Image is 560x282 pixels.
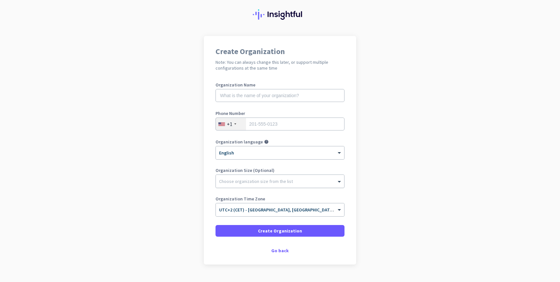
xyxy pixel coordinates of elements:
[253,9,307,20] img: Insightful
[264,140,269,144] i: help
[258,228,302,234] span: Create Organization
[216,59,344,71] h2: Note: You can always change this later, or support multiple configurations at the same time
[216,118,344,130] input: 201-555-0123
[216,248,344,253] div: Go back
[216,225,344,237] button: Create Organization
[216,168,344,173] label: Organization Size (Optional)
[216,83,344,87] label: Organization Name
[216,197,344,201] label: Organization Time Zone
[216,48,344,55] h1: Create Organization
[216,140,263,144] label: Organization language
[227,121,232,127] div: +1
[216,89,344,102] input: What is the name of your organization?
[216,111,344,116] label: Phone Number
